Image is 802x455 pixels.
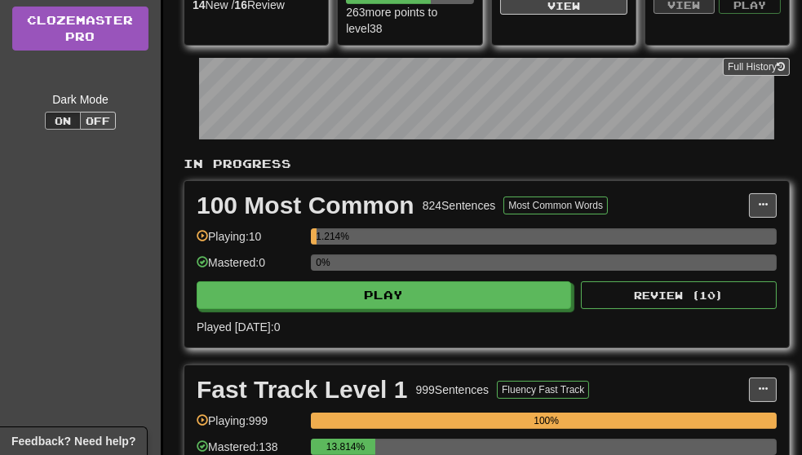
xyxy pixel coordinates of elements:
div: 999 Sentences [416,382,490,398]
div: Mastered: 0 [197,254,303,281]
button: Full History [723,58,790,76]
div: Fast Track Level 1 [197,378,408,402]
div: 100% [316,413,777,429]
div: 263 more points to level 38 [346,4,473,37]
span: Played [DATE]: 0 [197,320,280,334]
div: Playing: 999 [197,413,303,440]
div: Playing: 10 [197,228,303,255]
button: Review (10) [581,281,777,309]
button: Play [197,281,571,309]
div: 13.814% [316,439,375,455]
div: 824 Sentences [423,197,496,214]
button: On [45,112,81,130]
button: Fluency Fast Track [497,381,589,399]
p: In Progress [184,156,790,172]
div: 1.214% [316,228,317,245]
div: 100 Most Common [197,193,414,218]
a: ClozemasterPro [12,7,148,51]
button: Off [80,112,116,130]
div: Dark Mode [12,91,148,108]
button: Most Common Words [503,197,608,214]
span: Open feedback widget [11,433,135,449]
